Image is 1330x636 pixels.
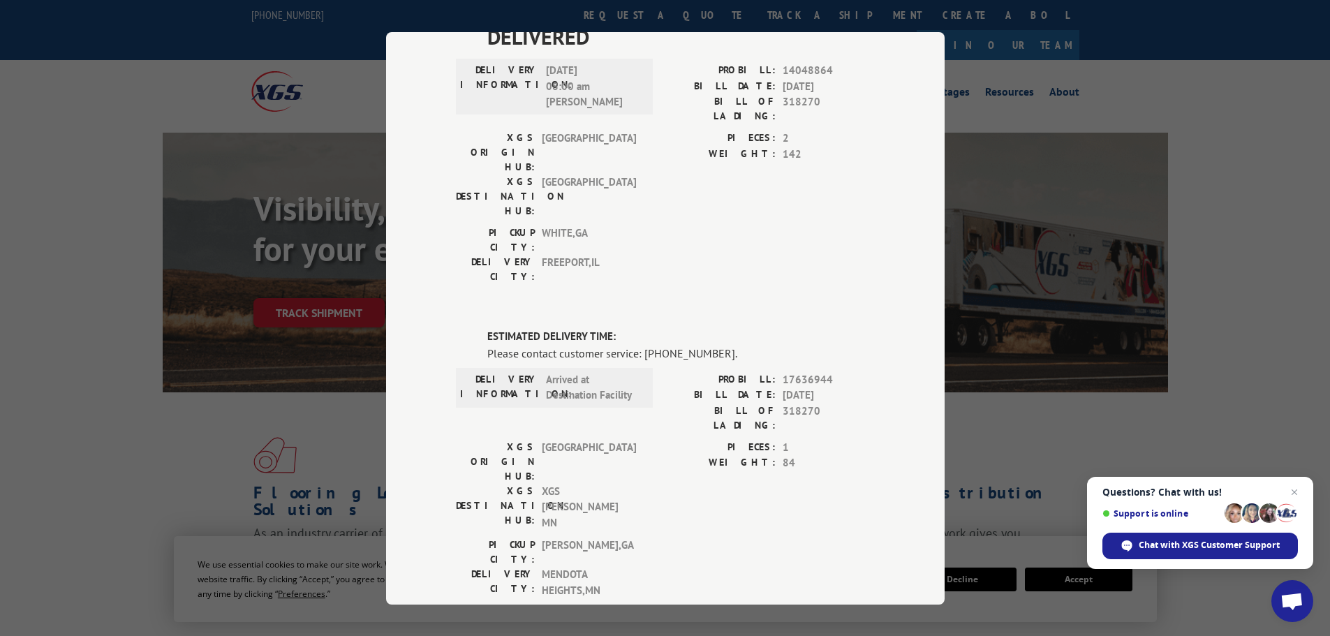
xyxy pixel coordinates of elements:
label: WEIGHT: [665,146,776,162]
label: BILL OF LADING: [665,403,776,432]
label: BILL DATE: [665,387,776,404]
span: 14048864 [783,63,875,79]
label: BILL OF LADING: [665,94,776,124]
span: MENDOTA HEIGHTS , MN [542,567,636,598]
label: XGS DESTINATION HUB: [456,175,535,219]
span: 17636944 [783,371,875,387]
label: DELIVERY CITY: [456,255,535,284]
label: PROBILL: [665,63,776,79]
span: [GEOGRAPHIC_DATA] [542,439,636,483]
label: XGS ORIGIN HUB: [456,131,535,175]
div: Please contact customer service: [PHONE_NUMBER]. [487,344,875,361]
span: 318270 [783,403,875,432]
span: [PERSON_NAME] , GA [542,538,636,567]
label: WEIGHT: [665,455,776,471]
span: 1 [783,439,875,455]
span: [GEOGRAPHIC_DATA] [542,131,636,175]
span: [GEOGRAPHIC_DATA] [542,175,636,219]
span: 318270 [783,94,875,124]
label: PROBILL: [665,371,776,387]
span: WHITE , GA [542,225,636,255]
label: ESTIMATED DELIVERY TIME: [487,329,875,345]
label: XGS DESTINATION HUB: [456,483,535,531]
span: Arrived at Destination Facility [546,371,640,403]
label: DELIVERY INFORMATION: [460,63,539,110]
span: [DATE] 08:00 am [PERSON_NAME] [546,63,640,110]
span: 142 [783,146,875,162]
label: PIECES: [665,131,776,147]
span: Chat with XGS Customer Support [1139,539,1280,552]
span: Questions? Chat with us! [1102,487,1298,498]
span: FREEPORT , IL [542,255,636,284]
label: DELIVERY CITY: [456,567,535,598]
span: [DATE] [783,387,875,404]
label: PIECES: [665,439,776,455]
div: Chat with XGS Customer Support [1102,533,1298,559]
span: XGS [PERSON_NAME] MN [542,483,636,531]
label: BILL DATE: [665,78,776,94]
span: Close chat [1286,484,1303,501]
label: PICKUP CITY: [456,225,535,255]
label: PICKUP CITY: [456,538,535,567]
label: XGS ORIGIN HUB: [456,439,535,483]
div: Open chat [1271,580,1313,622]
span: 2 [783,131,875,147]
span: DELIVERED [487,21,875,52]
span: [DATE] [783,78,875,94]
span: 84 [783,455,875,471]
span: Support is online [1102,508,1220,519]
label: DELIVERY INFORMATION: [460,371,539,403]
